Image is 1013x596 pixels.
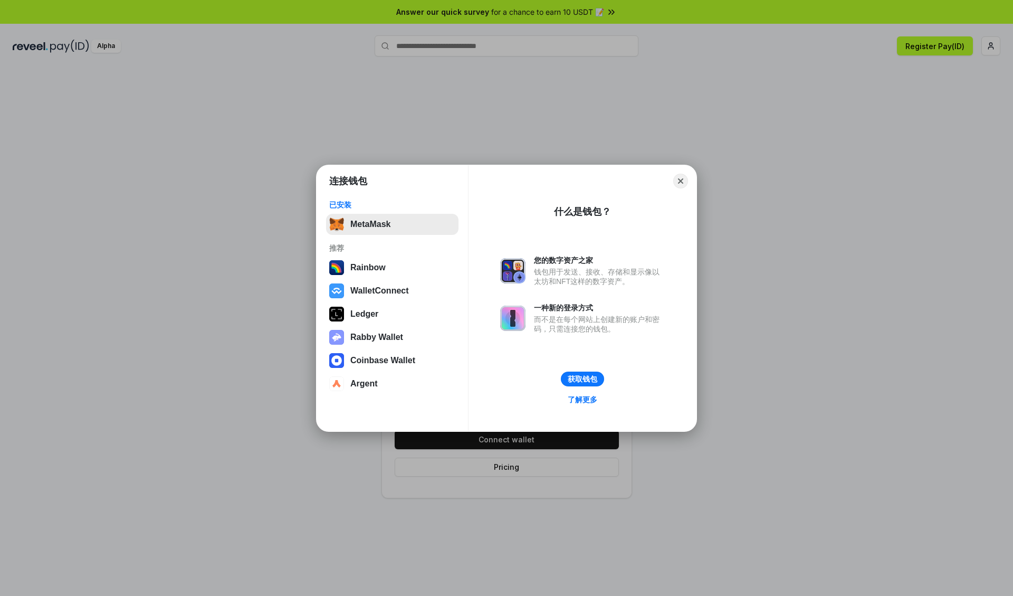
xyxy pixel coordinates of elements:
[329,353,344,368] img: svg+xml,%3Csvg%20width%3D%2228%22%20height%3D%2228%22%20viewBox%3D%220%200%2028%2028%22%20fill%3D...
[350,309,378,319] div: Ledger
[561,393,604,406] a: 了解更多
[568,374,597,384] div: 获取钱包
[329,307,344,321] img: svg+xml,%3Csvg%20xmlns%3D%22http%3A%2F%2Fwww.w3.org%2F2000%2Fsvg%22%20width%3D%2228%22%20height%3...
[673,174,688,188] button: Close
[329,376,344,391] img: svg+xml,%3Csvg%20width%3D%2228%22%20height%3D%2228%22%20viewBox%3D%220%200%2028%2028%22%20fill%3D...
[326,214,458,235] button: MetaMask
[326,350,458,371] button: Coinbase Wallet
[329,175,367,187] h1: 连接钱包
[329,330,344,345] img: svg+xml,%3Csvg%20xmlns%3D%22http%3A%2F%2Fwww.w3.org%2F2000%2Fsvg%22%20fill%3D%22none%22%20viewBox...
[561,372,604,386] button: 获取钱包
[350,356,415,365] div: Coinbase Wallet
[534,315,665,334] div: 而不是在每个网站上创建新的账户和密码，只需连接您的钱包。
[329,260,344,275] img: svg+xml,%3Csvg%20width%3D%22120%22%20height%3D%22120%22%20viewBox%3D%220%200%20120%20120%22%20fil...
[326,327,458,348] button: Rabby Wallet
[350,379,378,389] div: Argent
[329,283,344,298] img: svg+xml,%3Csvg%20width%3D%2228%22%20height%3D%2228%22%20viewBox%3D%220%200%2028%2028%22%20fill%3D...
[326,304,458,325] button: Ledger
[329,200,455,210] div: 已安装
[568,395,597,404] div: 了解更多
[326,257,458,278] button: Rainbow
[350,333,403,342] div: Rabby Wallet
[326,280,458,301] button: WalletConnect
[350,263,386,272] div: Rainbow
[554,205,611,218] div: 什么是钱包？
[329,243,455,253] div: 推荐
[329,217,344,232] img: svg+xml,%3Csvg%20fill%3D%22none%22%20height%3D%2233%22%20viewBox%3D%220%200%2035%2033%22%20width%...
[534,267,665,286] div: 钱包用于发送、接收、存储和显示像以太坊和NFT这样的数字资产。
[500,258,525,283] img: svg+xml,%3Csvg%20xmlns%3D%22http%3A%2F%2Fwww.w3.org%2F2000%2Fsvg%22%20fill%3D%22none%22%20viewBox...
[534,256,665,265] div: 您的数字资产之家
[326,373,458,394] button: Argent
[534,303,665,313] div: 一种新的登录方式
[350,220,390,229] div: MetaMask
[500,306,525,331] img: svg+xml,%3Csvg%20xmlns%3D%22http%3A%2F%2Fwww.w3.org%2F2000%2Fsvg%22%20fill%3D%22none%22%20viewBox...
[350,286,409,296] div: WalletConnect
